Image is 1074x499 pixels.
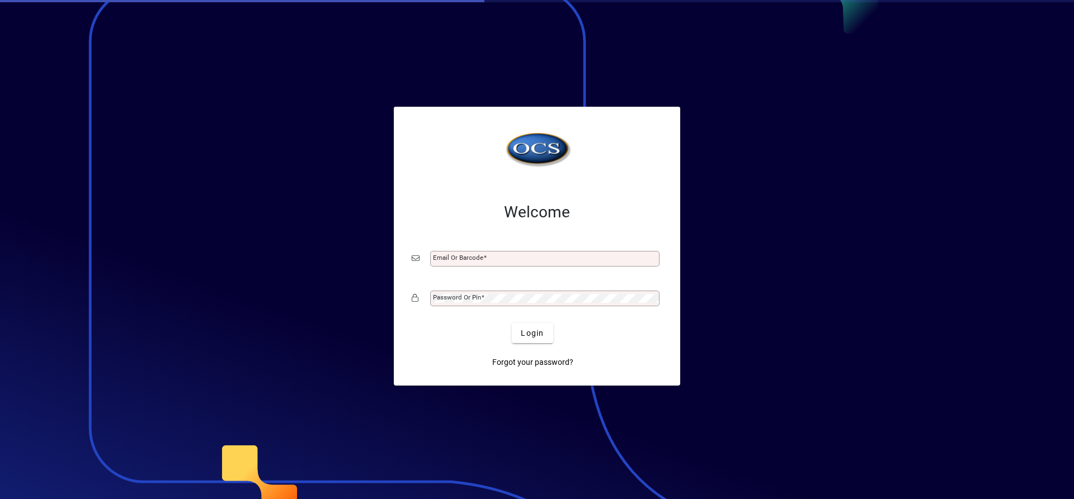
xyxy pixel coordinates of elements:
mat-label: Password or Pin [433,293,481,301]
mat-label: Email or Barcode [433,254,483,262]
span: Forgot your password? [492,357,573,368]
button: Login [512,323,553,343]
span: Login [521,327,544,339]
a: Forgot your password? [488,352,578,372]
h2: Welcome [412,203,662,222]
